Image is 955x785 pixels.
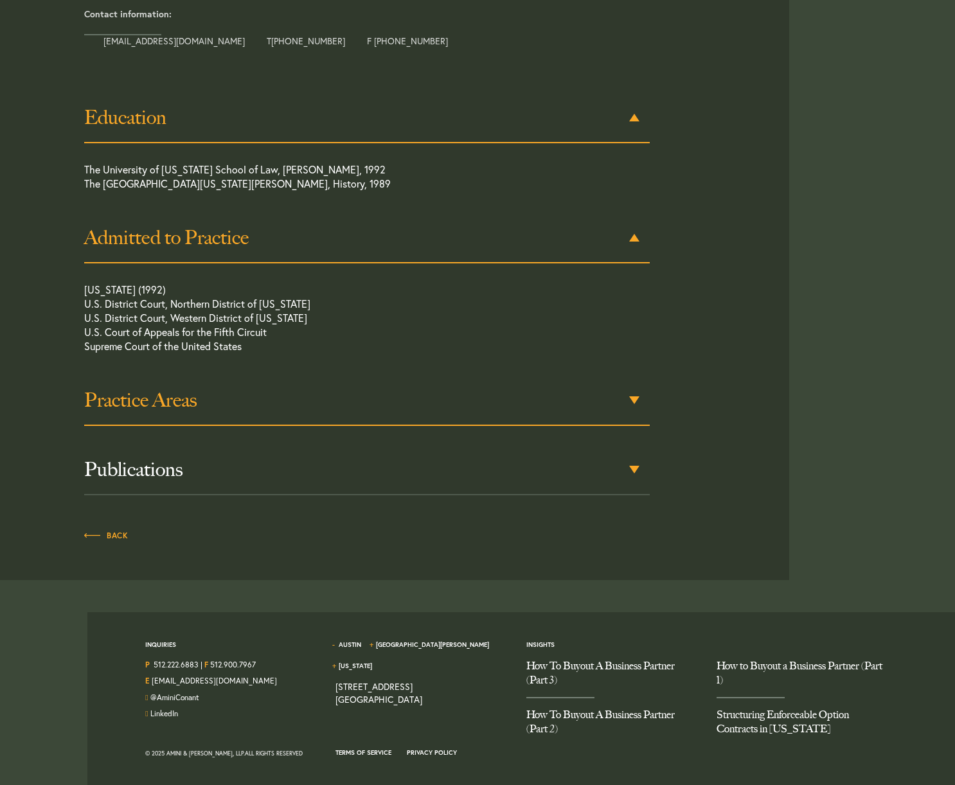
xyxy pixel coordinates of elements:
a: [PHONE_NUMBER] [271,35,345,47]
a: [GEOGRAPHIC_DATA][PERSON_NAME] [376,640,489,649]
strong: F [204,660,208,669]
a: [US_STATE] [339,662,372,670]
span: T [267,37,345,46]
strong: E [145,676,150,685]
a: Austin [339,640,361,649]
a: Insights [526,640,555,649]
a: [EMAIL_ADDRESS][DOMAIN_NAME] [103,35,245,47]
h3: Publications [84,458,650,481]
a: Follow us on Twitter [150,692,199,702]
span: | [201,659,202,673]
a: Structuring Enforceable Option Contracts in Texas [717,698,888,746]
a: Join us on LinkedIn [150,709,178,718]
a: Call us at 5122226883 [154,660,199,669]
h3: Education [84,106,650,129]
a: Email Us [152,676,277,685]
a: Terms of Service [335,748,391,757]
a: 512.900.7967 [210,660,256,669]
a: How to Buyout a Business Partner (Part 1) [717,659,888,697]
a: How To Buyout A Business Partner (Part 3) [526,659,697,697]
strong: Contact information: [84,8,172,20]
p: The University of [US_STATE] School of Law, [PERSON_NAME], 1992 The [GEOGRAPHIC_DATA][US_STATE][P... [84,163,593,197]
h3: Practice Areas [84,389,650,412]
span: Inquiries [145,640,176,659]
a: View on map [335,680,422,705]
h3: Admitted to Practice [84,226,650,249]
span: Back [84,532,128,540]
a: Privacy Policy [407,748,457,757]
a: How To Buyout A Business Partner (Part 2) [526,698,697,746]
p: [US_STATE] (1992) U.S. District Court, Northern District of [US_STATE] U.S. District Court, Weste... [84,283,593,360]
div: © 2025 Amini & [PERSON_NAME], LLP. All Rights Reserved [145,746,316,761]
a: Back [84,527,128,542]
strong: P [145,660,150,669]
span: F [PHONE_NUMBER] [367,37,448,46]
